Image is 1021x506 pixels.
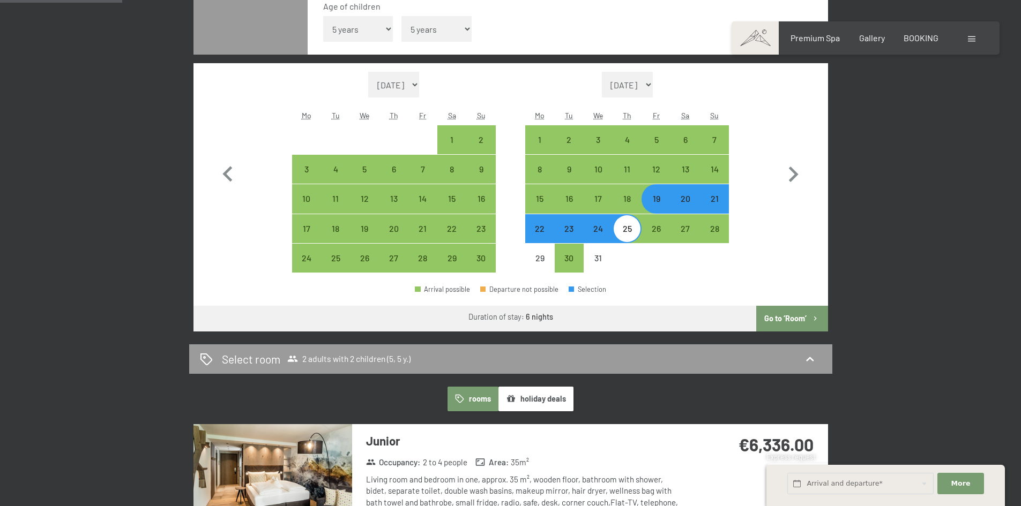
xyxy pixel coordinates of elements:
div: Sun Nov 30 2025 [466,244,495,273]
button: Next month [778,72,809,273]
div: 9 [467,165,494,192]
div: Mon Nov 24 2025 [292,244,321,273]
div: 10 [293,194,320,221]
div: 29 [526,254,553,281]
div: Sun Dec 28 2025 [700,214,729,243]
button: holiday deals [498,387,573,411]
div: Tue Dec 30 2025 [555,244,584,273]
div: Arrival possible [584,155,613,184]
div: Arrival possible [555,125,584,154]
div: 18 [322,224,349,251]
div: Arrival possible [584,125,613,154]
div: Tue Nov 25 2025 [321,244,350,273]
div: 27 [381,254,407,281]
button: Go to ‘Room’ [756,306,828,331]
div: Wed Nov 26 2025 [350,244,379,273]
div: 24 [585,224,612,251]
div: Arrival possible [671,155,700,184]
div: 25 [614,224,640,251]
div: 19 [351,224,378,251]
div: 9 [556,165,583,192]
abbr: Monday [302,111,311,120]
div: 5 [351,165,378,192]
button: Previous month [212,72,243,273]
div: Arrival possible [555,155,584,184]
div: Sat Nov 08 2025 [437,155,466,184]
div: Selection [569,286,606,293]
div: Arrival not possible [525,244,554,273]
div: Arrival possible [555,184,584,213]
div: Sun Dec 07 2025 [700,125,729,154]
b: 6 nights [526,312,553,321]
div: Arrival possible [437,214,466,243]
div: Mon Nov 17 2025 [292,214,321,243]
div: 24 [293,254,320,281]
div: Fri Dec 26 2025 [642,214,670,243]
div: 22 [438,224,465,251]
abbr: Tuesday [565,111,573,120]
div: 15 [438,194,465,221]
div: 12 [351,194,378,221]
div: Fri Dec 05 2025 [642,125,670,154]
div: 11 [322,194,349,221]
abbr: Monday [535,111,545,120]
div: Thu Nov 27 2025 [379,244,408,273]
div: 3 [585,135,612,162]
div: 28 [701,224,728,251]
div: Arrival possible [642,125,670,154]
div: 10 [585,165,612,192]
abbr: Thursday [623,111,631,120]
div: 25 [322,254,349,281]
div: 3 [293,165,320,192]
strong: Area : [475,457,509,468]
div: 4 [322,165,349,192]
div: Sat Nov 15 2025 [437,184,466,213]
abbr: Saturday [681,111,689,120]
div: 2 [467,135,494,162]
div: Arrival possible [700,125,729,154]
div: 1 [438,135,465,162]
div: 27 [672,224,699,251]
div: Arrival possible [466,125,495,154]
div: 17 [585,194,612,221]
div: Departure not possible [480,286,558,293]
div: 31 [585,254,612,281]
div: Fri Dec 12 2025 [642,155,670,184]
a: Premium Spa [791,33,840,43]
div: 5 [643,135,669,162]
div: Wed Dec 31 2025 [584,244,613,273]
div: Arrival possible [671,125,700,154]
div: Tue Nov 18 2025 [321,214,350,243]
div: Age of children [323,1,804,12]
div: 22 [526,224,553,251]
div: 12 [643,165,669,192]
div: Tue Nov 04 2025 [321,155,350,184]
div: 16 [467,194,494,221]
div: Arrival possible [642,214,670,243]
div: 26 [643,224,669,251]
div: Tue Dec 09 2025 [555,155,584,184]
div: 29 [438,254,465,281]
div: Tue Nov 11 2025 [321,184,350,213]
div: Arrival possible [350,184,379,213]
div: Arrival possible [415,286,470,293]
div: Thu Dec 04 2025 [613,125,642,154]
div: 13 [672,165,699,192]
div: 11 [614,165,640,192]
div: 13 [381,194,407,221]
div: 7 [701,135,728,162]
div: Arrival possible [321,214,350,243]
div: Arrival possible [408,214,437,243]
div: Arrival possible [466,244,495,273]
div: Duration of stay: [468,312,553,322]
div: Arrival possible [292,184,321,213]
a: BOOKING [904,33,938,43]
span: Express request [766,452,816,461]
span: 2 to 4 people [423,457,467,468]
abbr: Wednesday [593,111,603,120]
div: Arrival possible [613,184,642,213]
div: Sat Nov 01 2025 [437,125,466,154]
div: Arrival possible [555,214,584,243]
div: Sat Dec 13 2025 [671,155,700,184]
div: Tue Dec 16 2025 [555,184,584,213]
